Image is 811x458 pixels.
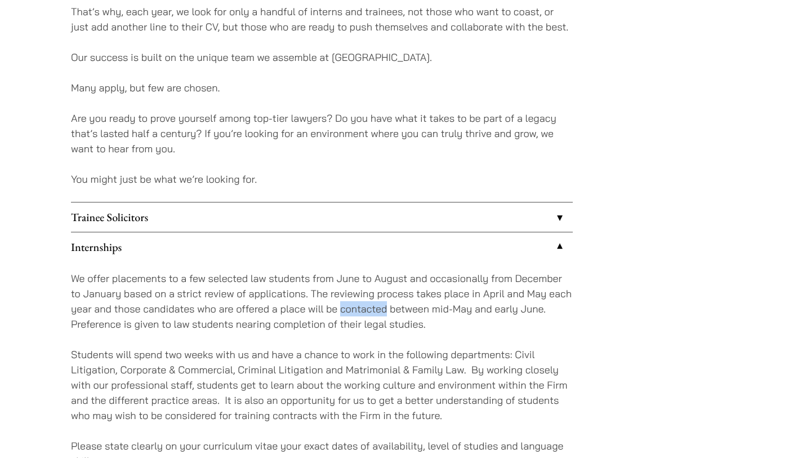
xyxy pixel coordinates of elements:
[71,80,573,95] p: Many apply, but few are chosen.
[71,232,573,262] a: Internships
[71,347,573,423] p: Students will spend two weeks with us and have a chance to work in the following departments: Civ...
[71,171,573,187] p: You might just be what we’re looking for.
[71,4,573,34] p: That’s why, each year, we look for only a handful of interns and trainees, not those who want to ...
[71,111,573,156] p: Are you ready to prove yourself among top-tier lawyers? Do you have what it takes to be part of a...
[71,50,573,65] p: Our success is built on the unique team we assemble at [GEOGRAPHIC_DATA].
[71,202,573,232] a: Trainee Solicitors
[71,271,573,332] p: We offer placements to a few selected law students from June to August and occasionally from Dece...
